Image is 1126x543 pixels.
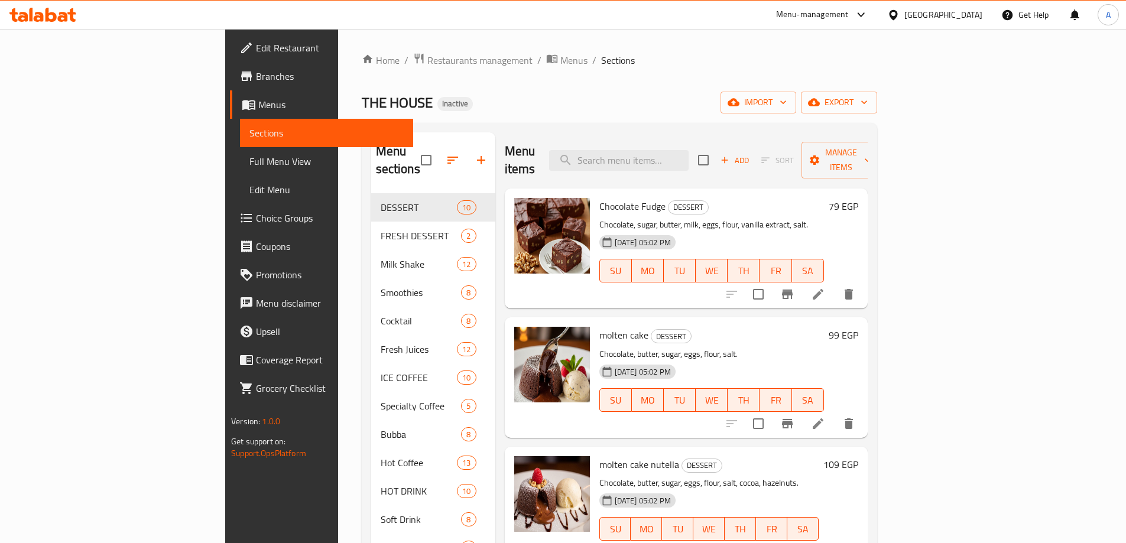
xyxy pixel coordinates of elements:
[592,53,596,67] li: /
[696,259,728,282] button: WE
[764,262,787,279] span: FR
[823,456,858,473] h6: 109 EGP
[371,193,495,222] div: DESSERT10
[381,512,462,526] div: Soft Drink
[230,317,413,346] a: Upsell
[457,486,475,497] span: 10
[230,90,413,119] a: Menus
[514,327,590,402] img: molten cake
[462,230,475,242] span: 2
[635,521,657,538] span: MO
[381,456,457,470] span: Hot Coffee
[457,344,475,355] span: 12
[1106,8,1111,21] span: A
[457,457,475,469] span: 13
[669,392,691,409] span: TU
[467,146,495,174] button: Add section
[605,521,627,538] span: SU
[792,259,824,282] button: SA
[669,262,691,279] span: TU
[682,459,722,473] div: DESSERT
[249,183,404,197] span: Edit Menu
[249,154,404,168] span: Full Menu View
[664,259,696,282] button: TU
[240,147,413,175] a: Full Menu View
[700,392,723,409] span: WE
[371,278,495,307] div: Smoothies8
[381,200,457,214] div: DESSERT
[256,41,404,55] span: Edit Restaurant
[631,517,662,541] button: MO
[461,314,476,328] div: items
[664,388,696,412] button: TU
[371,392,495,420] div: Specialty Coffee5
[461,229,476,243] div: items
[381,427,462,441] span: Bubba
[605,262,627,279] span: SU
[230,261,413,289] a: Promotions
[371,307,495,335] div: Cocktail8
[667,521,689,538] span: TU
[461,427,476,441] div: items
[904,8,982,21] div: [GEOGRAPHIC_DATA]
[414,148,439,173] span: Select all sections
[256,268,404,282] span: Promotions
[662,517,693,541] button: TU
[787,517,819,541] button: SA
[256,381,404,395] span: Grocery Checklist
[256,211,404,225] span: Choice Groups
[732,262,755,279] span: TH
[691,148,716,173] span: Select section
[461,399,476,413] div: items
[773,409,801,438] button: Branch-specific-item
[457,259,475,270] span: 12
[457,342,476,356] div: items
[462,287,475,298] span: 8
[457,200,476,214] div: items
[698,521,720,538] span: WE
[700,262,723,279] span: WE
[729,521,751,538] span: TH
[599,388,632,412] button: SU
[760,259,791,282] button: FR
[632,388,664,412] button: MO
[230,346,413,374] a: Coverage Report
[381,285,462,300] span: Smoothies
[811,417,825,431] a: Edit menu item
[437,99,473,109] span: Inactive
[381,257,457,271] div: Milk Shake
[231,414,260,429] span: Version:
[651,329,692,343] div: DESSERT
[599,517,631,541] button: SU
[696,388,728,412] button: WE
[746,282,771,307] span: Select to update
[240,119,413,147] a: Sections
[746,411,771,436] span: Select to update
[462,316,475,327] span: 8
[230,374,413,402] a: Grocery Checklist
[829,327,858,343] h6: 99 EGP
[258,97,404,112] span: Menus
[728,259,760,282] button: TH
[371,448,495,477] div: Hot Coffee13
[546,53,588,68] a: Menus
[230,62,413,90] a: Branches
[457,484,476,498] div: items
[371,250,495,278] div: Milk Shake12
[669,200,708,214] span: DESSERT
[437,97,473,111] div: Inactive
[730,95,787,110] span: import
[381,399,462,413] span: Specialty Coffee
[240,175,413,204] a: Edit Menu
[725,517,756,541] button: TH
[381,229,462,243] span: FRESH DESSERT
[797,392,819,409] span: SA
[756,517,787,541] button: FR
[362,53,877,68] nav: breadcrumb
[721,92,796,113] button: import
[599,326,648,344] span: molten cake
[514,456,590,532] img: molten cake nutella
